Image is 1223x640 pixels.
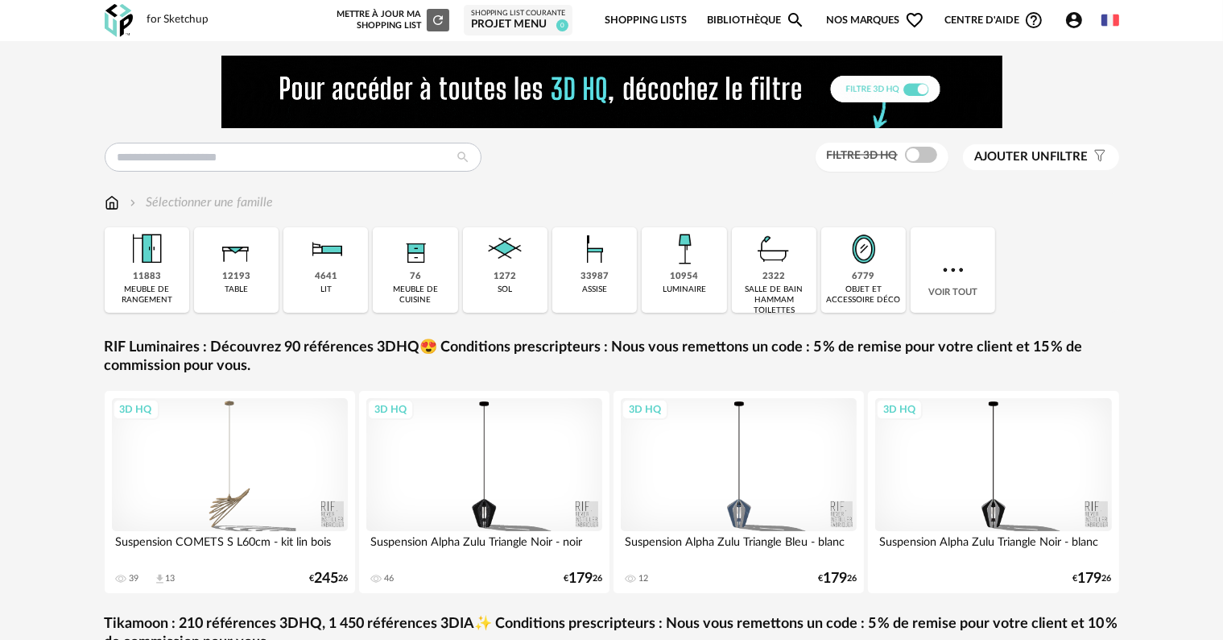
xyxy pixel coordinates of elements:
[826,2,924,39] span: Nos marques
[105,4,133,37] img: OXP
[1073,573,1112,584] div: € 26
[826,285,901,305] div: objet et accessoire déco
[638,573,648,584] div: 12
[944,10,1043,30] span: Centre d'aideHelp Circle Outline icon
[126,193,139,212] img: svg+xml;base64,PHN2ZyB3aWR0aD0iMTYiIGhlaWdodD0iMTYiIHZpZXdCb3g9IjAgMCAxNiAxNiIgZmlsbD0ibm9uZSIgeG...
[494,271,516,283] div: 1272
[853,271,875,283] div: 6779
[622,399,668,420] div: 3D HQ
[166,573,176,584] div: 13
[126,193,274,212] div: Sélectionner une famille
[1064,10,1084,30] span: Account Circle icon
[573,227,617,271] img: Assise.png
[130,573,139,584] div: 39
[304,227,348,271] img: Literie.png
[384,573,394,584] div: 46
[568,573,593,584] span: 179
[876,399,923,420] div: 3D HQ
[911,227,995,313] div: Voir tout
[225,285,248,295] div: table
[366,531,603,563] div: Suspension Alpha Zulu Triangle Noir - noir
[214,227,258,271] img: Table.png
[621,531,857,563] div: Suspension Alpha Zulu Triangle Bleu - blanc
[707,2,805,39] a: BibliothèqueMagnify icon
[614,391,865,593] a: 3D HQ Suspension Alpha Zulu Triangle Bleu - blanc 12 €17926
[221,56,1002,128] img: FILTRE%20HQ%20NEW_V1%20(4).gif
[333,9,449,31] div: Mettre à jour ma Shopping List
[147,13,209,27] div: for Sketchup
[315,271,337,283] div: 4641
[471,9,565,19] div: Shopping List courante
[827,150,898,161] span: Filtre 3D HQ
[663,227,706,271] img: Luminaire.png
[125,227,168,271] img: Meuble%20de%20rangement.png
[105,193,119,212] img: svg+xml;base64,PHN2ZyB3aWR0aD0iMTYiIGhlaWdodD0iMTciIHZpZXdCb3g9IjAgMCAxNiAxNyIgZmlsbD0ibm9uZSIgeG...
[471,9,565,32] a: Shopping List courante PROJET MENU 0
[875,531,1112,563] div: Suspension Alpha Zulu Triangle Noir - blanc
[105,339,1119,376] a: RIF Luminaires : Découvrez 90 références 3DHQ😍 Conditions prescripteurs : Nous vous remettons un ...
[320,285,332,295] div: lit
[410,271,421,283] div: 76
[905,10,924,30] span: Heart Outline icon
[737,285,812,316] div: salle de bain hammam toilettes
[154,573,166,585] span: Download icon
[471,18,565,32] div: PROJET MENU
[605,2,687,39] a: Shopping Lists
[133,271,161,283] div: 11883
[394,227,437,271] img: Rangement.png
[1024,10,1043,30] span: Help Circle Outline icon
[359,391,610,593] a: 3D HQ Suspension Alpha Zulu Triangle Noir - noir 46 €17926
[483,227,527,271] img: Sol.png
[109,285,184,305] div: meuble de rangement
[762,271,785,283] div: 2322
[582,285,607,295] div: assise
[378,285,452,305] div: meuble de cuisine
[367,399,414,420] div: 3D HQ
[314,573,338,584] span: 245
[498,285,512,295] div: sol
[818,573,857,584] div: € 26
[431,15,445,24] span: Refresh icon
[963,144,1119,170] button: Ajouter unfiltre Filter icon
[663,285,706,295] div: luminaire
[1089,149,1107,165] span: Filter icon
[842,227,886,271] img: Miroir.png
[975,151,1051,163] span: Ajouter un
[868,391,1119,593] a: 3D HQ Suspension Alpha Zulu Triangle Noir - blanc €17926
[752,227,795,271] img: Salle%20de%20bain.png
[823,573,847,584] span: 179
[1101,11,1119,29] img: fr
[581,271,609,283] div: 33987
[112,531,349,563] div: Suspension COMETS S L60cm - kit lin bois
[222,271,250,283] div: 12193
[309,573,348,584] div: € 26
[670,271,698,283] div: 10954
[975,149,1089,165] span: filtre
[113,399,159,420] div: 3D HQ
[786,10,805,30] span: Magnify icon
[105,391,356,593] a: 3D HQ Suspension COMETS S L60cm - kit lin bois 39 Download icon 13 €24526
[939,256,968,285] img: more.7b13dc1.svg
[1064,10,1091,30] span: Account Circle icon
[556,19,568,31] span: 0
[1078,573,1102,584] span: 179
[564,573,602,584] div: € 26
